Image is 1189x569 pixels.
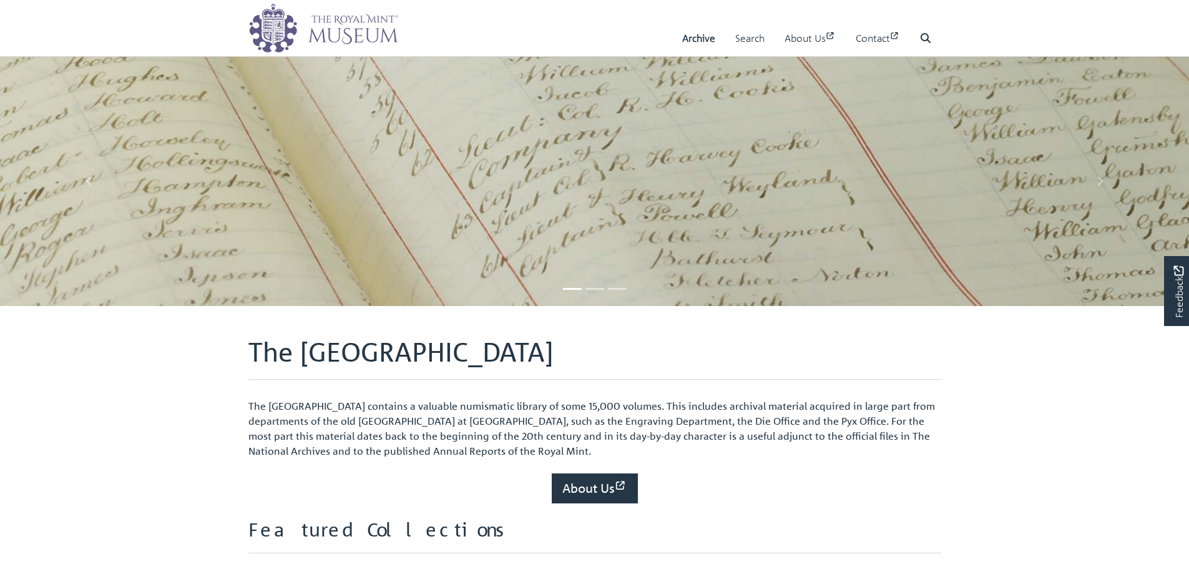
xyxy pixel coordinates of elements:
h1: The [GEOGRAPHIC_DATA] [248,336,941,380]
a: Search [735,21,765,56]
a: Contact [856,21,900,56]
a: About Us [552,473,638,503]
img: logo_wide.png [248,3,398,53]
a: About Us [785,21,836,56]
span: Feedback [1171,265,1186,317]
a: Move to next slideshow image [1010,56,1189,306]
h2: Featured Collections [248,518,941,553]
p: The [GEOGRAPHIC_DATA] contains a valuable numismatic library of some 15,000 volumes. This include... [248,398,941,458]
a: Archive [682,21,715,56]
